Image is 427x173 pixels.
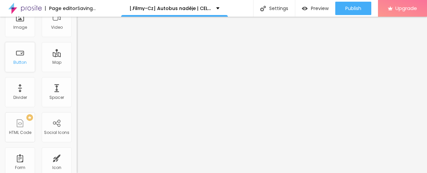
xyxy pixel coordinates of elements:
[45,6,77,11] div: Page editor
[13,60,27,65] div: Button
[49,95,64,100] div: Spacer
[51,25,63,30] div: Video
[9,130,31,135] div: HTML Code
[335,2,371,15] button: Publish
[129,6,211,11] p: [.Filmy-Cz] Autobus naděje | CELÝ FILM 2025 ONLINE ZDARMA SK/CZ DABING I TITULKY
[260,6,266,11] img: Icone
[44,130,69,135] div: Social Icons
[77,6,96,11] div: Saving...
[52,60,61,65] div: Map
[52,165,61,170] div: Icon
[77,17,427,173] iframe: Editor
[311,6,329,11] span: Preview
[13,25,27,30] div: Image
[345,6,361,11] span: Publish
[302,6,308,11] img: view-1.svg
[13,95,27,100] div: Divider
[295,2,335,15] button: Preview
[15,165,25,170] div: Form
[395,5,417,11] span: Upgrade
